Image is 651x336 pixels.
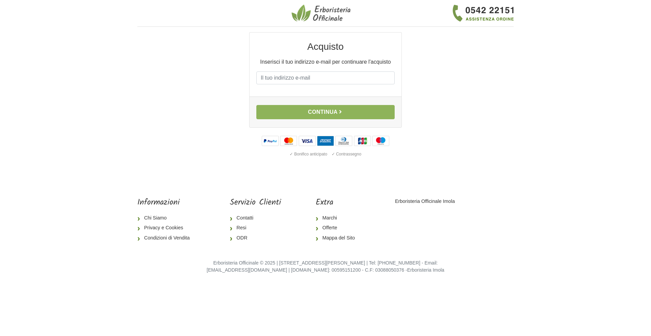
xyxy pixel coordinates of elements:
div: ✓ Contrassegno [330,150,363,159]
a: Chi Siamo [137,213,195,223]
h5: Servizio Clienti [230,198,281,208]
a: Offerte [316,223,360,233]
p: Inserisci il tuo indirizzo e-mail per continuare l'acquisto [256,58,395,66]
a: Privacy e Cookies [137,223,195,233]
img: Erboristeria Officinale [292,4,353,22]
a: Erboristeria Officinale Imola [395,198,455,204]
h5: Informazioni [137,198,195,208]
a: ODR [230,233,281,243]
a: Marchi [316,213,360,223]
div: ✓ Bonifico anticipato [288,150,329,159]
h5: Extra [316,198,360,208]
a: Condizioni di Vendita [137,233,195,243]
button: Continua [256,105,395,119]
a: Resi [230,223,281,233]
a: Contatti [230,213,281,223]
h2: Acquisto [256,41,395,52]
a: Erboristeria Imola [407,267,445,273]
a: Mappa del Sito [316,233,360,243]
small: Erboristeria Officinale © 2025 | [STREET_ADDRESS][PERSON_NAME] | Tel: [PHONE_NUMBER] - Email: [EM... [207,260,445,273]
input: Il tuo indirizzo e-mail [256,71,395,84]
